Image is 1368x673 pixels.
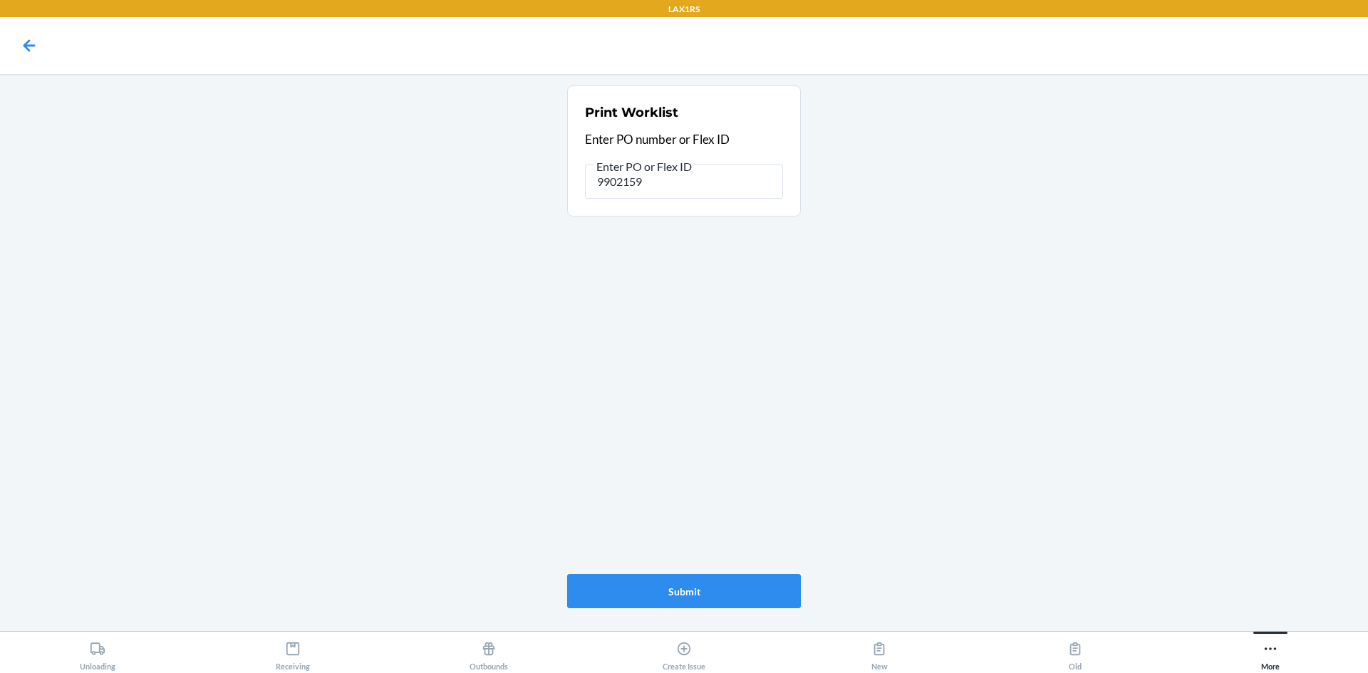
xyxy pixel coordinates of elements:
div: More [1261,635,1280,671]
p: LAX1RS [668,3,700,16]
h2: Print Worklist [585,103,678,122]
button: Receiving [195,632,390,671]
div: Unloading [80,635,115,671]
div: Old [1067,635,1083,671]
button: Outbounds [391,632,586,671]
button: More [1173,632,1368,671]
button: Create Issue [586,632,782,671]
button: New [782,632,977,671]
button: Old [977,632,1172,671]
span: Enter PO or Flex ID [594,160,694,174]
div: Outbounds [470,635,508,671]
div: New [871,635,888,671]
input: Enter PO or Flex ID [585,165,783,199]
p: Enter PO number or Flex ID [585,130,783,149]
div: Create Issue [663,635,705,671]
div: Receiving [276,635,310,671]
button: Submit [567,574,801,608]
